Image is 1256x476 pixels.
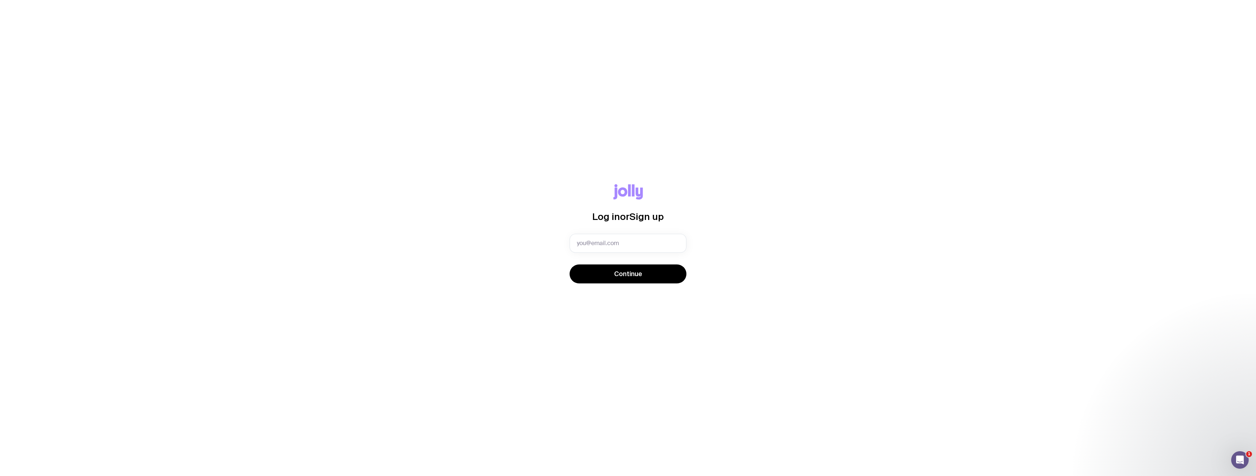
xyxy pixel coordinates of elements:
input: you@email.com [570,234,686,253]
span: or [620,211,629,222]
span: Sign up [629,211,664,222]
iframe: Intercom notifications message [1110,360,1256,449]
span: 1 [1246,451,1252,457]
button: Continue [570,264,686,283]
span: Log in [592,211,620,222]
span: Continue [614,270,642,278]
iframe: Intercom live chat [1231,451,1249,469]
